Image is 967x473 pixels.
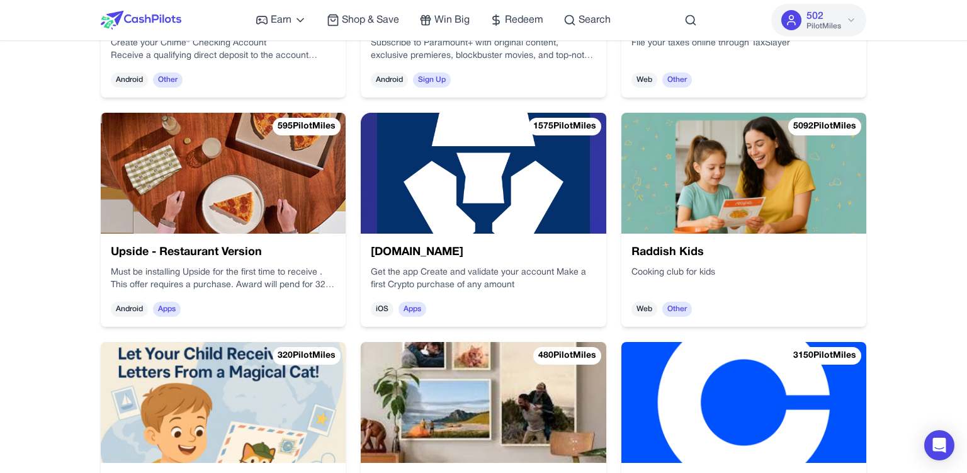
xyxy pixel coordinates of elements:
span: Win Big [434,13,470,28]
img: Banjo Robinson [101,342,346,463]
img: Crypto.com [361,113,606,234]
p: File your taxes online through TaxSlayer [631,37,856,50]
a: Search [563,13,611,28]
div: Open Intercom Messenger [924,430,954,460]
img: CashPilots Logo [101,11,181,30]
span: Other [153,72,183,88]
span: Android [371,72,408,88]
span: iOS [371,302,393,317]
span: Shop & Save [342,13,399,28]
img: Easy Canvas Prints [361,342,606,463]
a: Earn [256,13,307,28]
button: 502PilotMiles [771,4,866,37]
span: PilotMiles [806,21,841,31]
span: Android [111,72,148,88]
p: Cooking club for kids [631,266,856,279]
span: Earn [271,13,291,28]
span: Web [631,302,657,317]
span: Other [662,72,692,88]
span: Other [662,302,692,317]
div: 5092 PilotMiles [788,118,861,135]
div: Create your Chime® Checking Account Receive a qualifying direct deposit to the account [DATE] of ... [111,37,336,62]
img: Coinbase [621,342,866,463]
span: Android [111,302,148,317]
div: Must be installing Upside for the first time to receive . This offer requires a purchase. Award w... [111,266,336,292]
h3: Raddish Kids [631,244,856,261]
span: Sign Up [413,72,451,88]
h3: [DOMAIN_NAME] [371,244,596,261]
div: 1575 PilotMiles [528,118,601,135]
span: Web [631,72,657,88]
span: Apps [399,302,426,317]
div: 480 PilotMiles [533,347,601,365]
a: Redeem [490,13,543,28]
div: 320 PilotMiles [273,347,341,365]
div: 595 PilotMiles [273,118,341,135]
span: Search [579,13,611,28]
img: Upside - Restaurant Version [101,113,346,234]
span: 502 [806,9,823,24]
span: Redeem [505,13,543,28]
img: Raddish Kids [621,113,866,234]
h3: Upside - Restaurant Version [111,244,336,261]
span: Apps [153,302,181,317]
div: Get the app Create and validate your account Make a first Crypto purchase of any amount [371,266,596,292]
div: Subscribe to Paramount+ with original content, exclusive premieres, blockbuster movies, and top-n... [371,37,596,62]
a: Win Big [419,13,470,28]
a: Shop & Save [327,13,399,28]
div: 3150 PilotMiles [788,347,861,365]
